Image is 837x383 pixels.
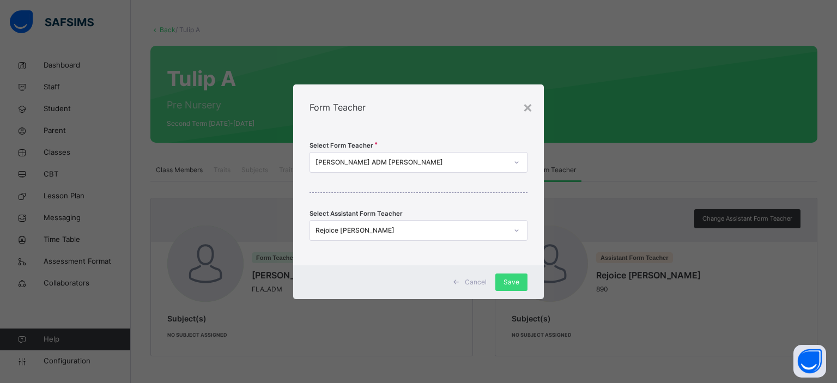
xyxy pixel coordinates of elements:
[310,102,366,113] span: Form Teacher
[793,345,826,378] button: Open asap
[465,277,487,287] span: Cancel
[310,141,373,150] span: Select Form Teacher
[310,209,403,218] span: Select Assistant Form Teacher
[523,95,533,118] div: ×
[316,226,508,235] div: Rejoice [PERSON_NAME]
[504,277,519,287] span: Save
[316,157,508,167] div: [PERSON_NAME] ADM [PERSON_NAME]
